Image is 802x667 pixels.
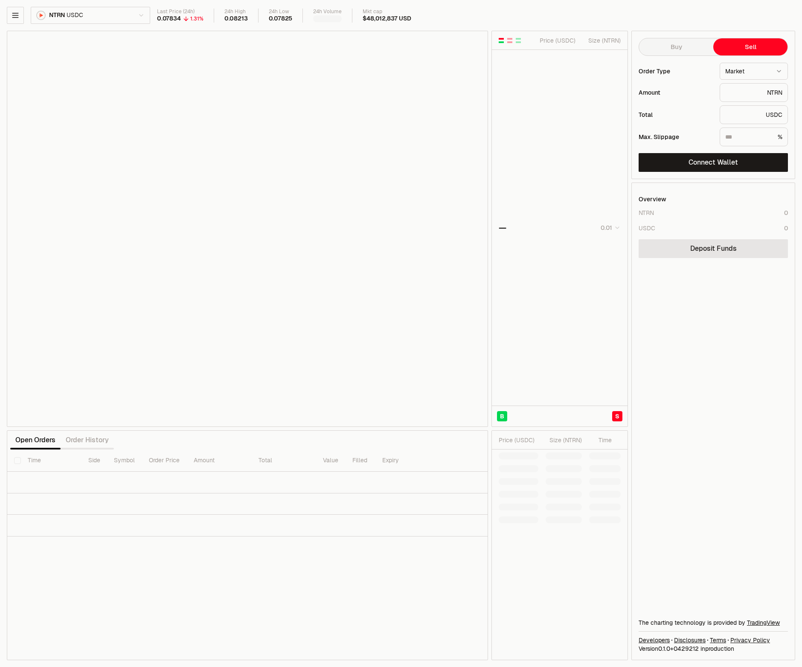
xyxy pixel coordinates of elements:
[615,412,619,420] span: S
[157,15,181,23] div: 0.07834
[49,12,65,19] span: NTRN
[639,134,713,140] div: Max. Slippage
[639,209,654,217] div: NTRN
[546,436,582,444] div: Size ( NTRN )
[639,112,713,118] div: Total
[730,636,770,644] a: Privacy Policy
[224,9,248,15] div: 24h High
[37,12,45,19] img: NTRN Logo
[720,63,788,80] button: Market
[269,9,293,15] div: 24h Low
[14,457,21,464] button: Select all
[639,90,713,96] div: Amount
[67,12,83,19] span: USDC
[375,449,433,472] th: Expiry
[784,224,788,232] div: 0
[499,222,506,234] div: —
[639,239,788,258] a: Deposit Funds
[107,449,142,472] th: Symbol
[710,636,726,644] a: Terms
[639,195,666,203] div: Overview
[639,636,670,644] a: Developers
[747,619,780,626] a: TradingView
[720,105,788,124] div: USDC
[639,644,788,653] div: Version 0.1.0 + in production
[10,432,61,449] button: Open Orders
[313,9,342,15] div: 24h Volume
[346,449,376,472] th: Filled
[81,449,108,472] th: Side
[61,432,114,449] button: Order History
[363,9,411,15] div: Mkt cap
[598,223,621,233] button: 0.01
[363,15,411,23] div: $48,012,837 USD
[269,15,293,23] div: 0.07825
[639,224,655,232] div: USDC
[713,38,787,55] button: Sell
[639,68,713,74] div: Order Type
[674,645,699,652] span: 04292126e5f11e59ee3f7914bb0c936c7404628d
[252,449,316,472] th: Total
[674,636,706,644] a: Disclosures
[720,83,788,102] div: NTRN
[316,449,346,472] th: Value
[639,618,788,627] div: The charting technology is provided by
[224,15,248,23] div: 0.08213
[187,449,251,472] th: Amount
[499,436,538,444] div: Price ( USDC )
[190,15,203,22] div: 1.31%
[515,37,522,44] button: Show Buy Orders Only
[7,31,488,426] iframe: Financial Chart
[498,37,505,44] button: Show Buy and Sell Orders
[639,153,788,172] button: Connect Wallet
[538,36,575,45] div: Price ( USDC )
[720,128,788,146] div: %
[142,449,187,472] th: Order Price
[639,38,713,55] button: Buy
[506,37,513,44] button: Show Sell Orders Only
[784,209,788,217] div: 0
[583,36,621,45] div: Size ( NTRN )
[157,9,203,15] div: Last Price (24h)
[21,449,81,472] th: Time
[589,436,612,444] div: Time
[500,412,504,420] span: B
